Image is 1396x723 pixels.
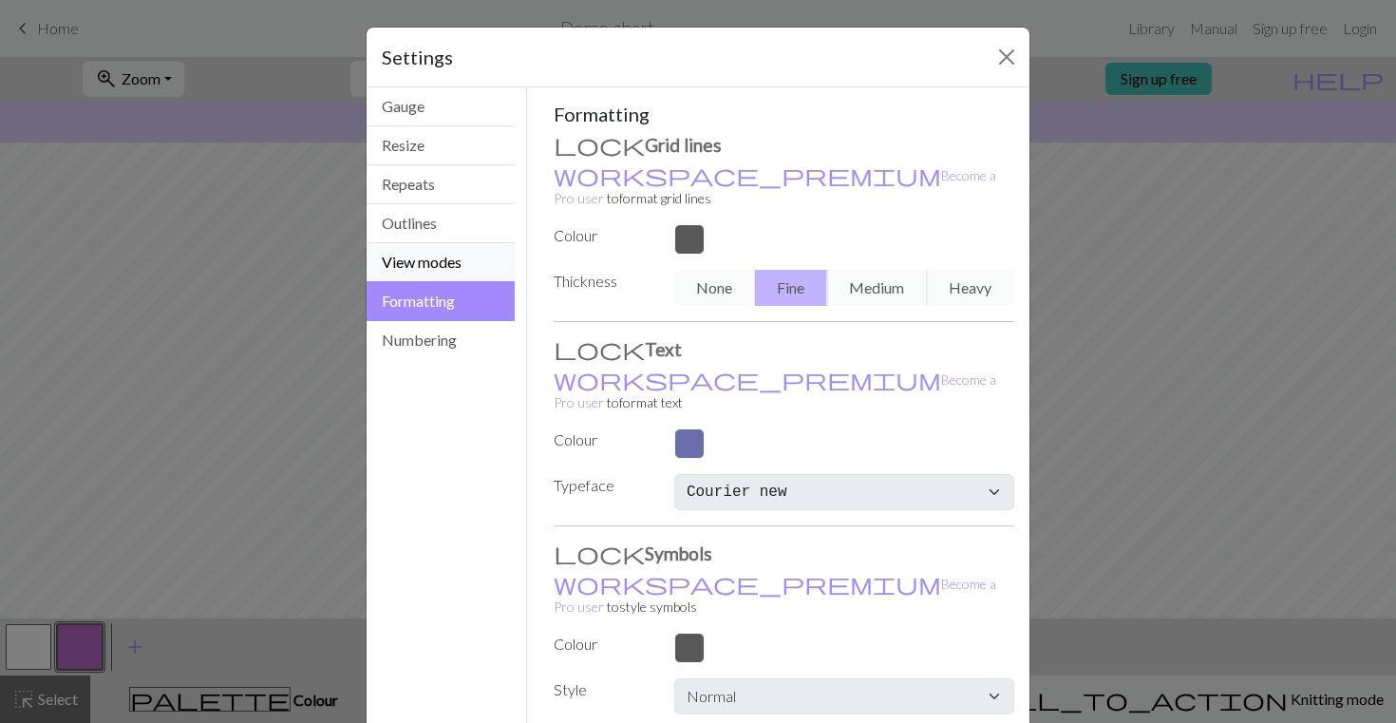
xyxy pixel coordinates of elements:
button: Numbering [367,321,515,359]
label: Colour [542,224,663,247]
h3: Grid lines [554,133,1015,156]
button: Formatting [367,281,515,321]
h3: Symbols [554,542,1015,564]
span: workspace_premium [554,366,941,392]
button: View modes [367,243,515,282]
h3: Text [554,337,1015,360]
h5: Formatting [554,103,1015,125]
label: Thickness [542,270,663,298]
button: Outlines [367,204,515,243]
span: workspace_premium [554,570,941,597]
a: Become a Pro user [554,371,996,410]
label: Colour [542,633,663,656]
h5: Settings [382,43,453,71]
small: to style symbols [554,576,996,615]
a: Become a Pro user [554,576,996,615]
label: Colour [542,428,663,451]
span: workspace_premium [554,162,941,188]
small: to format text [554,371,996,410]
button: Resize [367,126,515,165]
label: Style [542,678,663,707]
a: Become a Pro user [554,167,996,206]
button: Gauge [367,87,515,126]
button: Repeats [367,165,515,204]
label: Typeface [542,474,663,503]
small: to format grid lines [554,167,996,206]
button: Close [991,42,1022,72]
